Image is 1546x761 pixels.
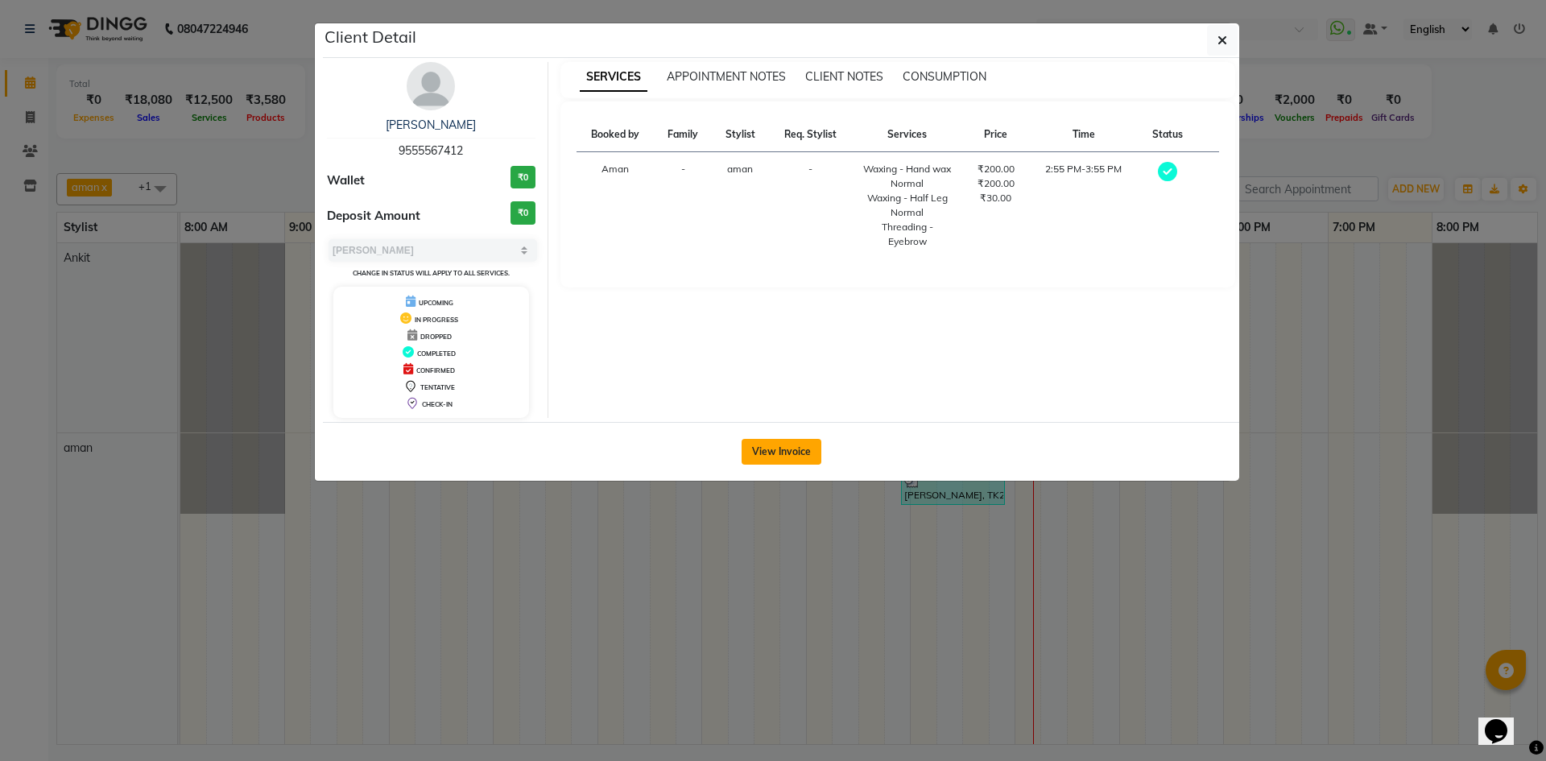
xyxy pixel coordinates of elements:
td: Aman [577,152,655,259]
span: CHECK-IN [422,400,453,408]
th: Price [963,118,1028,152]
span: Wallet [327,172,365,190]
th: Stylist [712,118,768,152]
h3: ₹0 [511,201,535,225]
span: TENTATIVE [420,383,455,391]
div: ₹30.00 [973,191,1019,205]
th: Time [1028,118,1139,152]
span: UPCOMING [419,299,453,307]
span: Deposit Amount [327,207,420,225]
button: View Invoice [742,439,821,465]
th: Booked by [577,118,655,152]
th: Services [852,118,964,152]
div: Waxing - Hand wax Normal [862,162,954,191]
a: [PERSON_NAME] [386,118,476,132]
h3: ₹0 [511,166,535,189]
span: aman [727,163,753,175]
div: Waxing - Half Leg Normal [862,191,954,220]
span: DROPPED [420,333,452,341]
span: SERVICES [580,63,647,92]
th: Req. Stylist [769,118,852,152]
span: CONSUMPTION [903,69,986,84]
div: Threading - Eyebrow [862,220,954,249]
th: Status [1139,118,1197,152]
div: ₹200.00 [973,176,1019,191]
h5: Client Detail [324,25,416,49]
span: CONFIRMED [416,366,455,374]
td: - [769,152,852,259]
span: IN PROGRESS [415,316,458,324]
div: ₹200.00 [973,162,1019,176]
td: 2:55 PM-3:55 PM [1028,152,1139,259]
span: APPOINTMENT NOTES [667,69,786,84]
span: COMPLETED [417,349,456,358]
small: Change in status will apply to all services. [353,269,510,277]
iframe: chat widget [1478,697,1530,745]
span: 9555567412 [399,143,463,158]
th: Family [655,118,713,152]
td: - [655,152,713,259]
img: avatar [407,62,455,110]
span: CLIENT NOTES [805,69,883,84]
